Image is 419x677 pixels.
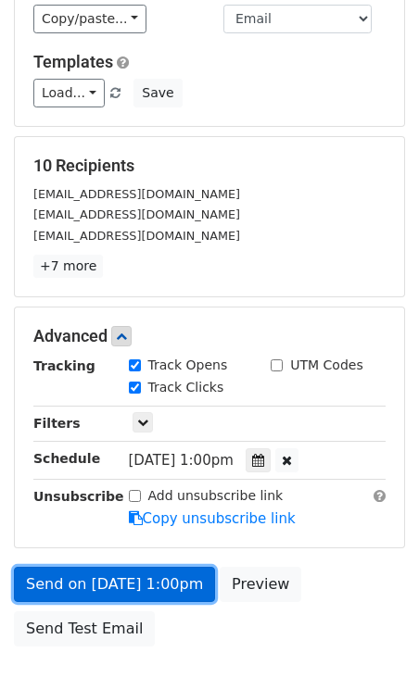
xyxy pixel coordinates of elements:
strong: Schedule [33,451,100,466]
a: +7 more [33,255,103,278]
small: [EMAIL_ADDRESS][DOMAIN_NAME] [33,207,240,221]
span: [DATE] 1:00pm [129,452,234,469]
label: Track Opens [148,356,228,375]
button: Save [133,79,182,107]
h5: Advanced [33,326,386,346]
small: [EMAIL_ADDRESS][DOMAIN_NAME] [33,187,240,201]
a: Send on [DATE] 1:00pm [14,567,215,602]
strong: Filters [33,416,81,431]
label: UTM Codes [290,356,362,375]
a: Copy/paste... [33,5,146,33]
small: [EMAIL_ADDRESS][DOMAIN_NAME] [33,229,240,243]
a: Templates [33,52,113,71]
iframe: Chat Widget [326,588,419,677]
strong: Unsubscribe [33,489,124,504]
a: Load... [33,79,105,107]
label: Add unsubscribe link [148,486,284,506]
label: Track Clicks [148,378,224,397]
strong: Tracking [33,358,95,373]
a: Send Test Email [14,611,155,646]
h5: 10 Recipients [33,156,386,176]
a: Copy unsubscribe link [129,510,296,527]
a: Preview [220,567,301,602]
